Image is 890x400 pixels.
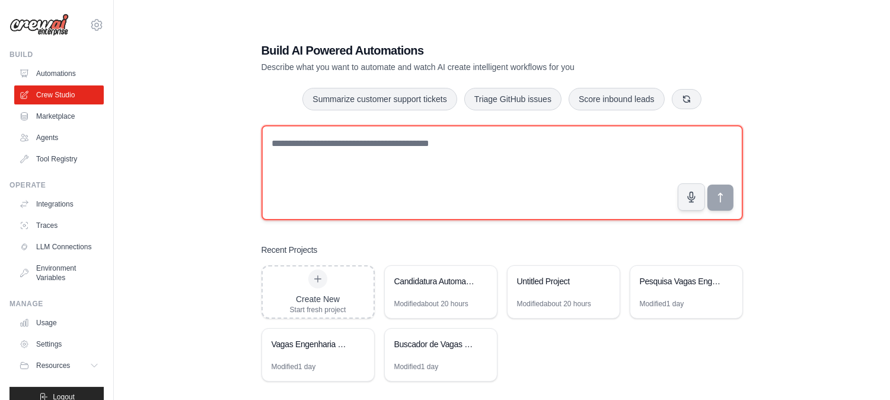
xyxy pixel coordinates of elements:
p: Describe what you want to automate and watch AI create intelligent workflows for you [261,61,660,73]
div: Manage [9,299,104,309]
div: Build [9,50,104,59]
button: Get new suggestions [672,89,701,109]
button: Resources [14,356,104,375]
a: Usage [14,313,104,332]
a: Marketplace [14,107,104,126]
button: Score inbound leads [569,88,665,110]
a: LLM Connections [14,237,104,256]
div: Modified about 20 hours [394,299,468,309]
a: Environment Variables [14,259,104,287]
h1: Build AI Powered Automations [261,42,660,59]
a: Settings [14,335,104,354]
span: Resources [36,361,70,370]
a: Agents [14,128,104,147]
a: Traces [14,216,104,235]
a: Crew Studio [14,85,104,104]
div: Vagas Engenharia Mecanica Bahia - Simplificado [272,338,353,350]
h3: Recent Projects [261,244,318,256]
img: Logo [9,14,69,36]
div: Modified about 20 hours [517,299,591,309]
iframe: Chat Widget [831,343,890,400]
div: Modified 1 day [272,362,316,372]
button: Summarize customer support tickets [302,88,457,110]
div: Modified 1 day [394,362,439,372]
div: Create New [290,293,346,305]
div: Buscador de Vagas para Engenheiros - Camacari [394,338,476,350]
div: Modified 1 day [640,299,684,309]
div: Start fresh project [290,305,346,315]
a: Integrations [14,195,104,214]
div: Untitled Project [517,275,598,287]
div: Operate [9,180,104,190]
button: Triage GitHub issues [464,88,562,110]
a: Tool Registry [14,150,104,169]
button: Click to speak your automation idea [678,183,705,211]
div: Pesquisa Vagas Engenharia Camacari [640,275,721,287]
div: Widget de chat [831,343,890,400]
div: Candidatura Automatica Vagas Remotas [394,275,476,287]
a: Automations [14,64,104,83]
